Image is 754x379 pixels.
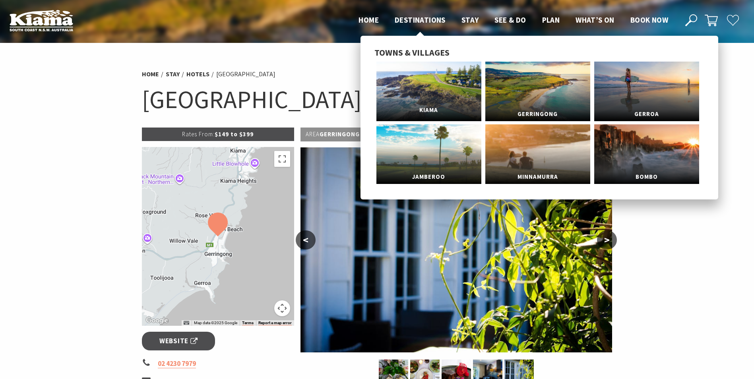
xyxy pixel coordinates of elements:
[274,300,290,316] button: Map camera controls
[461,15,479,25] span: Stay
[374,47,450,58] span: Towns & Villages
[594,170,699,184] span: Bombo
[10,10,73,31] img: Kiama Logo
[485,170,590,184] span: Minnamurra
[597,230,617,249] button: >
[216,69,275,79] li: [GEOGRAPHIC_DATA]
[594,107,699,122] span: Gerroa
[300,128,365,141] p: Gerringong
[194,321,237,325] span: Map data ©2025 Google
[395,15,446,25] span: Destinations
[542,15,560,25] span: Plan
[351,14,676,27] nav: Main Menu
[274,151,290,167] button: Toggle fullscreen view
[258,321,292,325] a: Report a map error
[306,130,320,138] span: Area
[158,359,196,368] a: 02 4230 7979
[142,83,613,116] h1: [GEOGRAPHIC_DATA]
[142,70,159,78] a: Home
[296,230,316,249] button: <
[184,320,189,326] button: Keyboard shortcuts
[166,70,180,78] a: Stay
[630,15,668,25] span: Book now
[182,130,215,138] span: Rates From:
[142,332,215,350] a: Website
[359,15,379,25] span: Home
[376,170,481,184] span: Jamberoo
[376,103,481,118] span: Kiama
[186,70,209,78] a: Hotels
[144,315,170,326] img: Google
[159,336,198,346] span: Website
[144,315,170,326] a: Open this area in Google Maps (opens a new window)
[142,128,295,141] p: $149 to $399
[485,107,590,122] span: Gerringong
[494,15,526,25] span: See & Do
[576,15,614,25] span: What’s On
[300,147,612,352] img: Restaurant
[242,321,254,325] a: Terms (opens in new tab)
